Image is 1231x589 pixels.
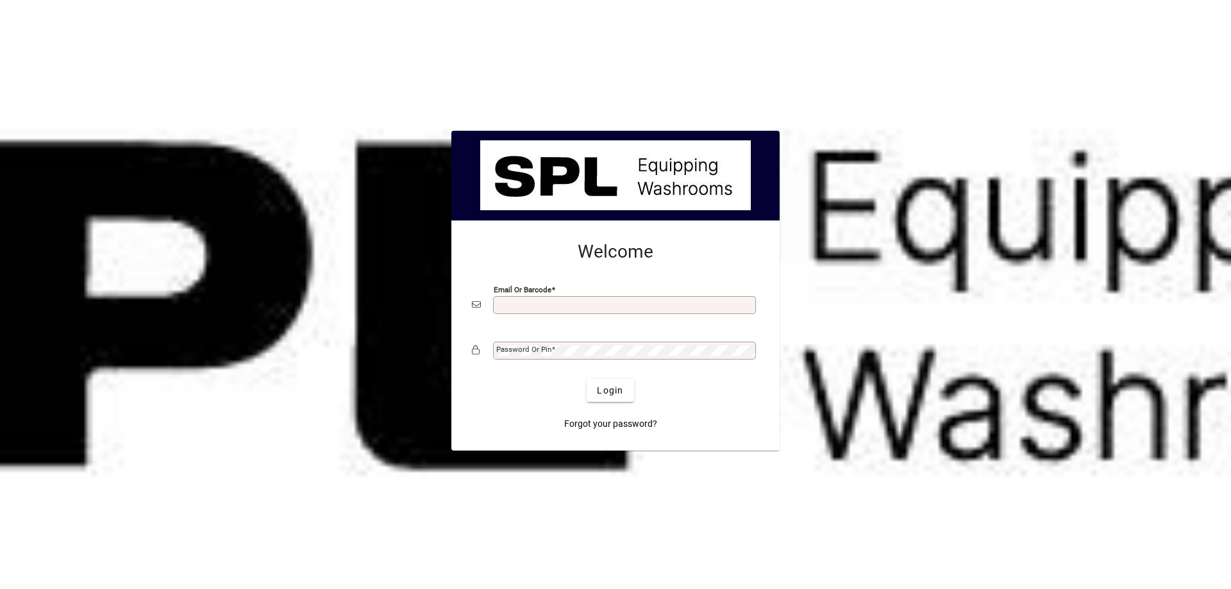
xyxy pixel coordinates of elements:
[559,412,662,435] a: Forgot your password?
[587,379,633,402] button: Login
[472,241,759,263] h2: Welcome
[597,384,623,397] span: Login
[496,345,551,354] mat-label: Password or Pin
[494,285,551,294] mat-label: Email or Barcode
[564,417,657,431] span: Forgot your password?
